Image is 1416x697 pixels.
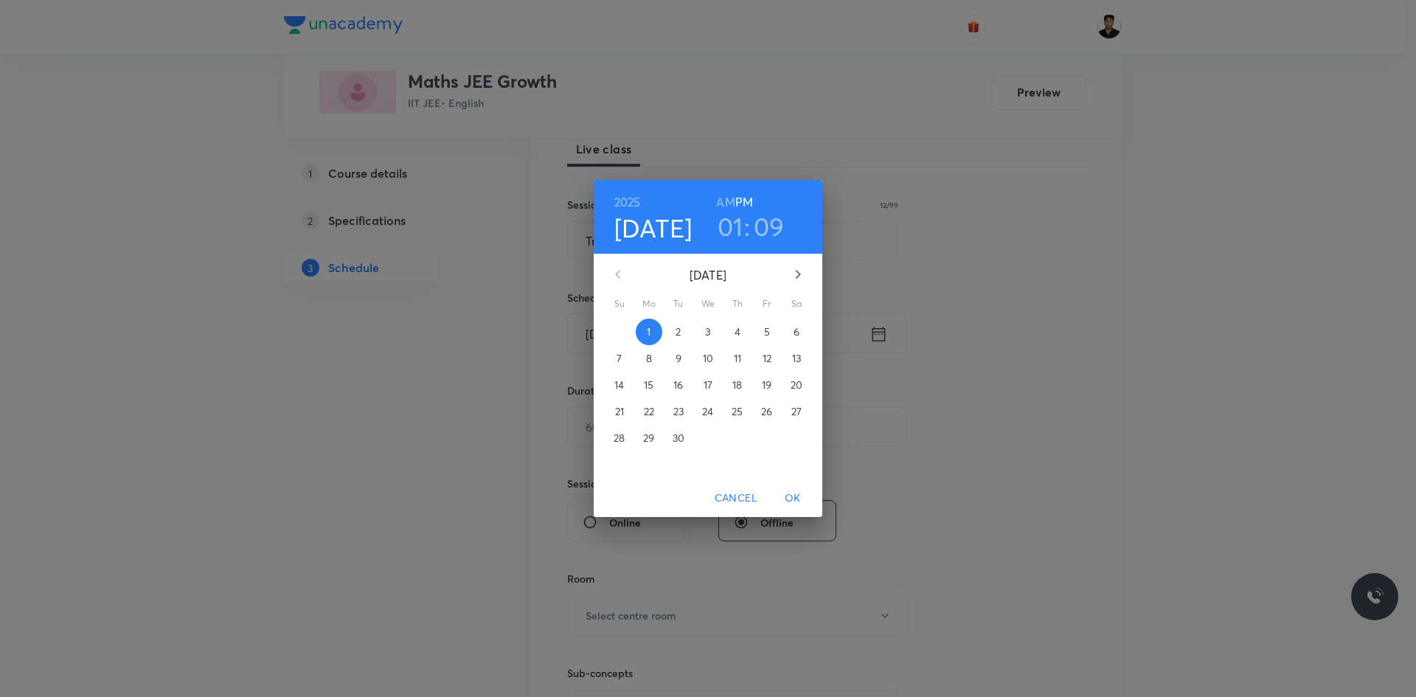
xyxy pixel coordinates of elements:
[783,319,810,345] button: 6
[636,266,780,284] p: [DATE]
[665,372,692,398] button: 16
[761,404,772,419] p: 26
[791,378,802,392] p: 20
[636,345,662,372] button: 8
[775,489,811,507] span: OK
[754,211,785,242] button: 09
[606,345,633,372] button: 7
[703,351,713,366] p: 10
[695,297,721,311] span: We
[606,425,633,451] button: 28
[718,211,743,242] button: 01
[754,398,780,425] button: 26
[665,425,692,451] button: 30
[735,325,740,339] p: 4
[791,404,802,419] p: 27
[614,212,693,243] button: [DATE]
[636,372,662,398] button: 15
[673,404,684,419] p: 23
[643,431,654,445] p: 29
[647,325,650,339] p: 1
[702,404,713,419] p: 24
[617,351,622,366] p: 7
[614,378,624,392] p: 14
[644,404,654,419] p: 22
[754,345,780,372] button: 12
[709,485,763,512] button: Cancel
[783,372,810,398] button: 20
[783,398,810,425] button: 27
[769,485,816,512] button: OK
[606,297,633,311] span: Su
[783,297,810,311] span: Sa
[676,325,681,339] p: 2
[704,378,712,392] p: 17
[636,398,662,425] button: 22
[735,192,753,212] button: PM
[754,297,780,311] span: Fr
[715,489,757,507] span: Cancel
[644,378,653,392] p: 15
[754,319,780,345] button: 5
[732,404,743,419] p: 25
[636,319,662,345] button: 1
[744,211,750,242] h3: :
[734,351,741,366] p: 11
[665,398,692,425] button: 23
[754,372,780,398] button: 19
[724,345,751,372] button: 11
[695,319,721,345] button: 3
[762,378,771,392] p: 19
[705,325,710,339] p: 3
[763,351,771,366] p: 12
[724,319,751,345] button: 4
[636,297,662,311] span: Mo
[764,325,770,339] p: 5
[676,351,681,366] p: 9
[792,351,801,366] p: 13
[673,378,683,392] p: 16
[695,398,721,425] button: 24
[732,378,742,392] p: 18
[606,398,633,425] button: 21
[614,431,625,445] p: 28
[695,372,721,398] button: 17
[794,325,799,339] p: 6
[665,297,692,311] span: Tu
[665,345,692,372] button: 9
[695,345,721,372] button: 10
[783,345,810,372] button: 13
[673,431,684,445] p: 30
[646,351,652,366] p: 8
[724,372,751,398] button: 18
[636,425,662,451] button: 29
[716,192,735,212] button: AM
[606,372,633,398] button: 14
[614,192,641,212] button: 2025
[724,297,751,311] span: Th
[615,404,624,419] p: 21
[665,319,692,345] button: 2
[724,398,751,425] button: 25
